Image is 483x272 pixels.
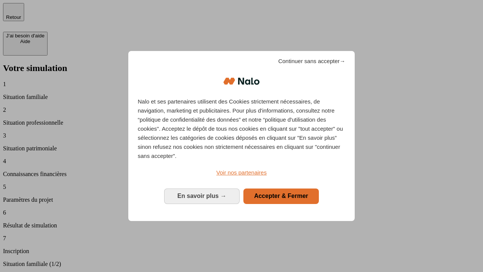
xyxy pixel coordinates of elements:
button: Accepter & Fermer: Accepter notre traitement des données et fermer [243,189,319,204]
img: Logo [223,70,260,93]
p: Nalo et ses partenaires utilisent des Cookies strictement nécessaires, de navigation, marketing e... [138,97,345,161]
div: Bienvenue chez Nalo Gestion du consentement [128,51,355,221]
span: En savoir plus → [177,193,226,199]
a: Voir nos partenaires [138,168,345,177]
span: Voir nos partenaires [216,169,266,176]
span: Continuer sans accepter→ [278,57,345,66]
button: En savoir plus: Configurer vos consentements [164,189,240,204]
span: Accepter & Fermer [254,193,308,199]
